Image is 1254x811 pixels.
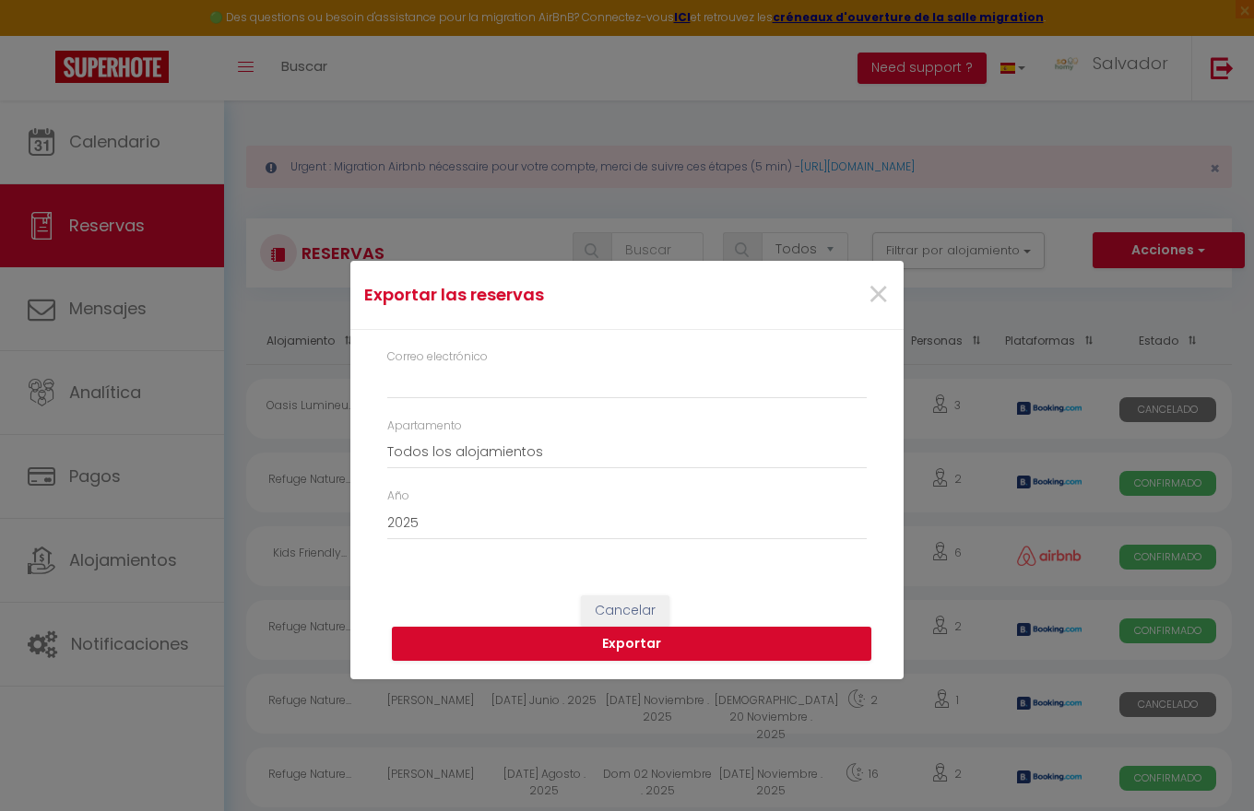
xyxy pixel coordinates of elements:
[387,488,409,505] label: Año
[387,417,462,435] label: Apartamento
[867,276,890,315] button: Close
[15,7,70,63] button: Ouvrir le widget de chat LiveChat
[392,627,871,662] button: Exportar
[387,348,488,366] label: Correo electrónico
[581,595,669,627] button: Cancelar
[867,267,890,323] span: ×
[364,282,706,308] h4: Exportar las reservas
